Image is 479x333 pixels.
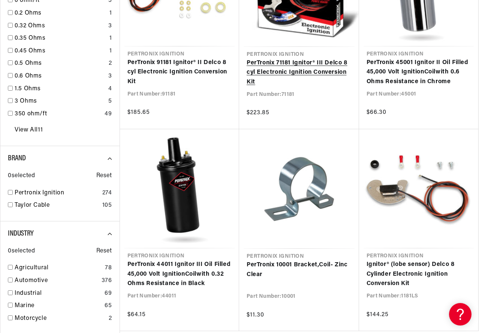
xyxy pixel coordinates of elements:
[15,276,99,286] a: Automotive
[102,188,112,198] div: 274
[96,171,112,181] span: Reset
[127,58,232,87] a: PerTronix 91181 Ignitor® II Delco 8 cyl Electronic Ignition Conversion Kit
[102,201,112,211] div: 105
[8,246,35,256] span: 0 selected
[247,260,352,279] a: PerTronix 10001 Bracket,Coil- Zinc Clear
[109,314,112,324] div: 2
[15,9,106,18] a: 0.2 Ohms
[108,21,112,31] div: 3
[102,276,112,286] div: 376
[109,59,112,69] div: 2
[8,171,35,181] span: 0 selected
[127,260,232,289] a: PerTronix 44011 Ignitor III Oil Filled 45,000 Volt IgnitionCoilwith 0.32 Ohms Resistance in Black
[109,34,112,43] div: 1
[105,109,112,119] div: 49
[367,260,471,289] a: Ignitor® (lobe sensor) Delco 8 Cylinder Electronic Ignition Conversion Kit
[8,155,26,162] span: Brand
[109,46,112,56] div: 1
[15,59,106,69] a: 0.5 Ohms
[96,246,112,256] span: Reset
[108,84,112,94] div: 4
[15,289,102,299] a: Industrial
[15,188,99,198] a: Pertronix Ignition
[105,289,112,299] div: 69
[15,72,105,81] a: 0.6 Ohms
[15,314,106,324] a: Motorcycle
[15,97,105,106] a: 3 Ohms
[105,301,112,311] div: 65
[15,301,102,311] a: Marine
[15,46,106,56] a: 0.45 Ohms
[8,230,34,237] span: Industry
[247,58,352,87] a: PerTronix 71181 Ignitor® III Delco 8 cyl Electronic Ignition Conversion Kit
[15,21,105,31] a: 0.32 Ohms
[15,84,105,94] a: 1.5 Ohms
[109,9,112,18] div: 1
[15,263,102,273] a: Agricultural
[15,109,102,119] a: 350 ohm/ft
[15,201,99,211] a: Taylor Cable
[105,263,112,273] div: 78
[15,125,43,135] a: View All 11
[108,72,112,81] div: 3
[15,34,106,43] a: 0.35 Ohms
[367,58,471,87] a: PerTronix 45001 Ignitor II Oil Filled 45,000 Volt IgnitionCoilwith 0.6 Ohms Resistance in Chrome
[108,97,112,106] div: 5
